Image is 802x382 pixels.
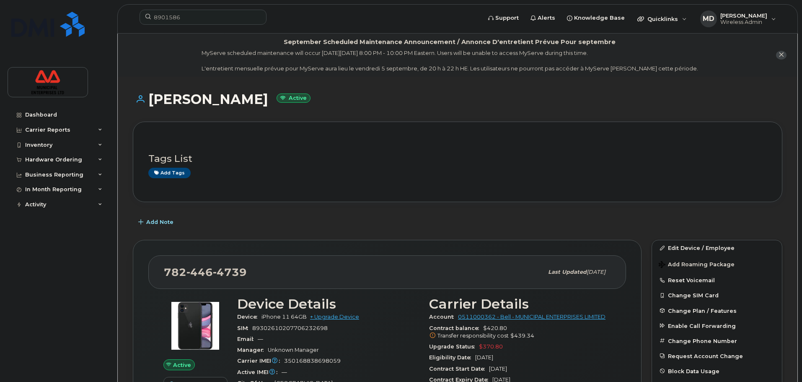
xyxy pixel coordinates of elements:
[587,269,605,275] span: [DATE]
[146,218,173,226] span: Add Note
[659,261,735,269] span: Add Roaming Package
[429,343,479,350] span: Upgrade Status
[548,269,587,275] span: Last updated
[310,314,359,320] a: + Upgrade Device
[133,92,782,107] h1: [PERSON_NAME]
[282,369,287,375] span: —
[237,358,284,364] span: Carrier IMEI
[284,358,341,364] span: 350168838698059
[429,366,489,372] span: Contract Start Date
[652,273,782,288] button: Reset Voicemail
[668,307,737,314] span: Change Plan / Features
[652,303,782,318] button: Change Plan / Features
[652,255,782,273] button: Add Roaming Package
[237,296,419,312] h3: Device Details
[652,348,782,364] button: Request Account Change
[652,288,782,303] button: Change SIM Card
[652,333,782,348] button: Change Phone Number
[237,314,261,320] span: Device
[237,347,268,353] span: Manager
[237,325,252,331] span: SIM
[429,296,611,312] h3: Carrier Details
[479,343,503,350] span: $370.80
[652,364,782,379] button: Block Data Usage
[429,325,611,340] span: $420.80
[252,325,328,331] span: 89302610207706232698
[261,314,307,320] span: iPhone 11 64GB
[475,354,493,361] span: [DATE]
[133,215,181,230] button: Add Note
[268,347,319,353] span: Unknown Manager
[170,301,220,351] img: iPhone_11.jpg
[202,49,698,73] div: MyServe scheduled maintenance will occur [DATE][DATE] 8:00 PM - 10:00 PM Eastern. Users will be u...
[237,336,258,342] span: Email
[429,354,475,361] span: Eligibility Date
[258,336,263,342] span: —
[148,153,767,164] h3: Tags List
[284,38,616,47] div: September Scheduled Maintenance Announcement / Annonce D'entretient Prévue Pour septembre
[458,314,605,320] a: 0511000362 - Bell - MUNICIPAL ENTERPRISES LIMITED
[652,318,782,333] button: Enable Call Forwarding
[668,322,736,329] span: Enable Call Forwarding
[173,361,191,369] span: Active
[776,51,786,60] button: close notification
[213,266,247,278] span: 4739
[437,333,509,339] span: Transfer responsibility cost
[164,266,247,278] span: 782
[237,369,282,375] span: Active IMEI
[429,314,458,320] span: Account
[429,325,483,331] span: Contract balance
[148,168,191,178] a: Add tags
[186,266,213,278] span: 446
[652,240,782,255] a: Edit Device / Employee
[510,333,534,339] span: $439.34
[277,94,310,103] small: Active
[489,366,507,372] span: [DATE]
